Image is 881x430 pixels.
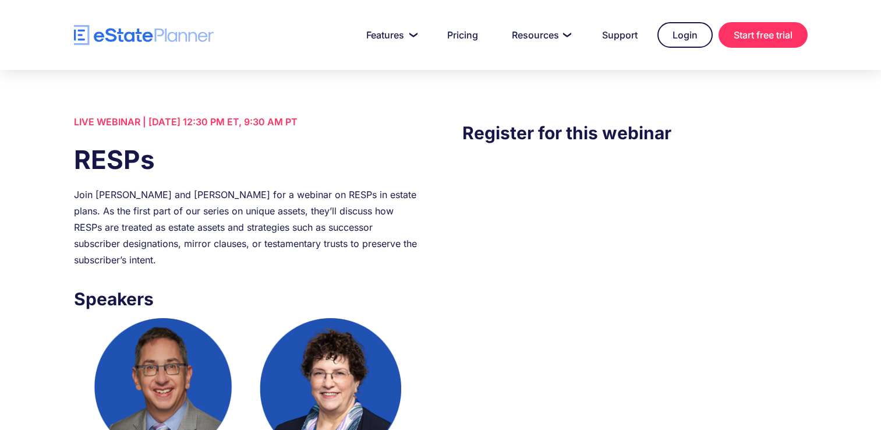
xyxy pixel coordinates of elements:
[657,22,713,48] a: Login
[74,25,214,45] a: home
[352,23,427,47] a: Features
[462,119,807,146] h3: Register for this webinar
[433,23,492,47] a: Pricing
[74,286,419,312] h3: Speakers
[74,186,419,268] div: Join [PERSON_NAME] and [PERSON_NAME] for a webinar on RESPs in estate plans. As the first part of...
[74,142,419,178] h1: RESPs
[588,23,652,47] a: Support
[498,23,582,47] a: Resources
[462,170,807,378] iframe: Form 0
[719,22,808,48] a: Start free trial
[74,114,419,130] div: LIVE WEBINAR | [DATE] 12:30 PM ET, 9:30 AM PT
